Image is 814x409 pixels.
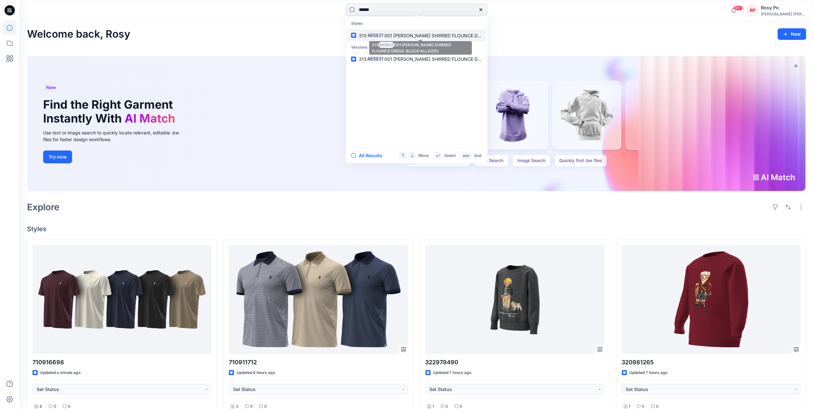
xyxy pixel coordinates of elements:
p: 710916698 [33,358,211,367]
span: 001 [PERSON_NAME] SHIRRED FLOUNCE DRESS-BLOCK-ALLSIZES [384,56,528,62]
p: Move [419,152,429,159]
p: Select [444,152,456,159]
p: Versions [347,41,486,53]
a: 320981265 [622,245,801,354]
span: 99+ [734,5,743,11]
mark: 465931 [367,55,385,63]
span: 001 [PERSON_NAME] SHIRRED FLOUNCE DRESS-BLOCK-ALLSIZES [384,32,528,38]
p: Updated 7 hours ago [630,369,668,376]
span: 313 [359,56,367,62]
h2: Welcome back, Rosy [27,28,130,40]
h1: Find the Right Garment Instantly With [43,98,178,125]
p: Updated 7 hours ago [433,369,472,376]
h4: Styles [27,225,806,233]
p: esc [463,152,470,159]
p: Styles [347,18,486,30]
a: 313465931001 [PERSON_NAME] SHIRRED FLOUNCE DRESS-BLOCK-ALLSIZES [347,53,486,65]
p: 710911712 [229,358,408,367]
h2: Explore [27,202,60,212]
div: Rosy Po [761,4,806,12]
a: 322979490 [426,245,604,354]
a: 710911712 [229,245,408,354]
p: Updated 6 hours ago [237,369,275,376]
mark: 465931 [367,32,385,39]
p: 320981265 [622,358,801,367]
button: New [778,28,806,40]
a: 313465931001 [PERSON_NAME] SHIRRED FLOUNCE DRESS-BLOCK-ALLSIZES [347,29,486,41]
p: 322979490 [426,358,604,367]
div: [PERSON_NAME] [PERSON_NAME] [761,12,806,16]
button: Try now [43,150,72,163]
span: AI Match [125,111,175,125]
span: New [46,84,56,91]
p: Updated a minute ago [40,369,80,376]
div: RP [747,5,758,16]
span: 313 [359,32,367,38]
button: All Results [351,152,387,159]
div: Use text or image search to quickly locate relevant, editable .bw files for faster design workflows. [43,129,188,143]
p: Quit [474,152,482,159]
a: 710916698 [33,245,211,354]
